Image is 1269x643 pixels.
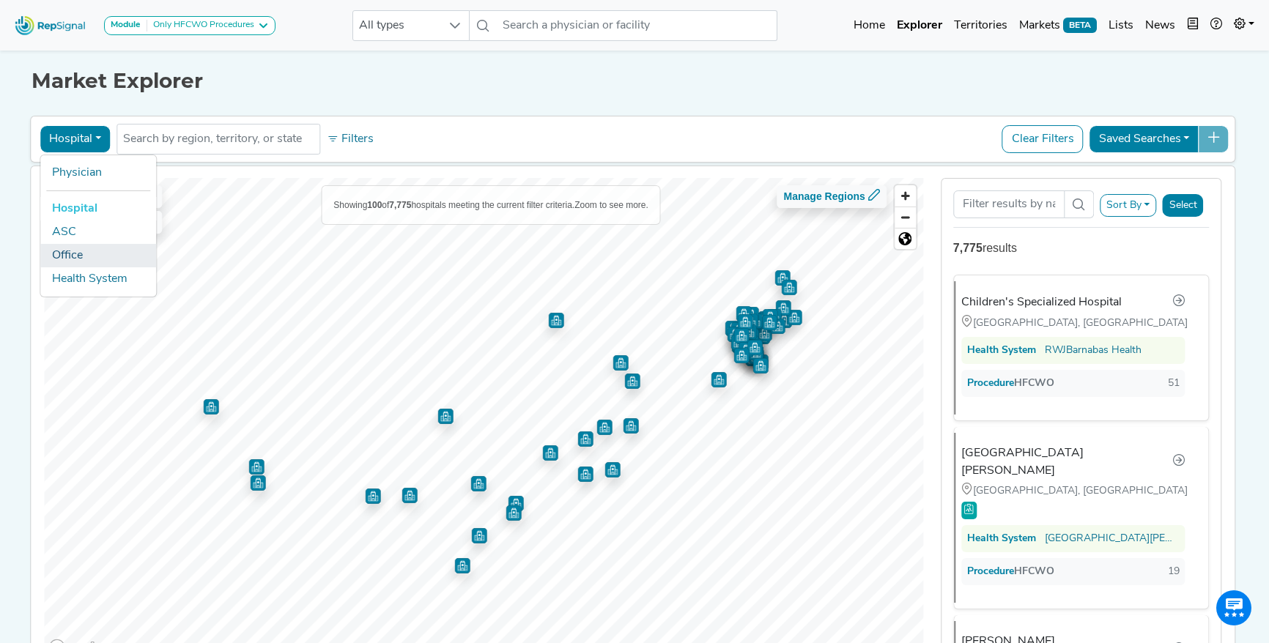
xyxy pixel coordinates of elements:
[747,340,763,355] div: Map marker
[848,11,891,40] a: Home
[743,313,758,329] div: Map marker
[40,197,156,220] a: Hospital
[753,354,769,370] div: Map marker
[506,505,522,521] div: Map marker
[744,335,759,351] div: Map marker
[762,315,777,330] div: Map marker
[40,161,156,185] a: Physician
[746,338,761,353] div: Map marker
[948,11,1013,40] a: Territories
[613,355,629,371] div: Map marker
[543,445,558,461] div: Map marker
[40,220,156,244] a: ASC
[1089,125,1199,153] button: Saved Searches
[731,335,747,350] div: Map marker
[967,343,1036,358] div: Health System
[746,351,761,366] div: Map marker
[1181,11,1205,40] button: Intel Book
[961,445,1172,480] div: [GEOGRAPHIC_DATA][PERSON_NAME]
[438,409,454,424] div: Map marker
[777,185,887,208] button: Manage Regions
[249,459,264,475] div: Map marker
[1002,125,1084,153] button: Clear Filters
[763,309,778,324] div: Map marker
[111,21,141,29] strong: Module
[323,127,377,152] button: Filters
[32,69,1237,94] h1: Market Explorer
[753,358,769,373] div: Map marker
[895,228,916,249] button: Reset bearing to north
[51,185,162,208] button: Show My Territories
[333,200,574,210] span: Showing of hospitals meeting the current filter criteria.
[147,20,254,31] div: Only HFCWO Procedures
[787,310,802,325] div: Map marker
[953,239,1210,257] div: results
[574,200,648,210] span: Zoom to see more.
[967,376,1054,391] div: HFCWO
[967,564,1054,579] div: HFCWO
[754,313,769,328] div: Map marker
[728,327,743,342] div: Map marker
[605,462,621,477] div: Map marker
[123,130,314,148] input: Search by region, territory, or state
[725,321,741,336] div: Map marker
[578,431,593,447] div: Map marker
[625,373,640,389] div: Map marker
[739,342,754,357] div: Map marker
[782,280,797,295] div: Map marker
[738,314,753,330] div: Map marker
[624,418,639,434] div: Map marker
[104,16,275,35] button: ModuleOnly HFCWO Procedures
[747,313,763,329] div: Map marker
[455,558,470,573] div: Map marker
[734,328,750,343] div: Map marker
[747,339,763,354] div: Map marker
[895,207,916,228] button: Zoom out
[367,200,382,210] b: 100
[1168,376,1180,391] div: 51
[961,483,1185,499] div: [GEOGRAPHIC_DATA], [GEOGRAPHIC_DATA]
[353,11,441,40] span: All types
[497,10,777,41] input: Search a physician or facility
[402,488,418,503] div: Map marker
[1013,11,1103,40] a: MarketsBETA
[895,228,916,249] span: Reset zoom
[51,211,162,234] button: Explore Geography
[549,313,564,328] div: Map marker
[733,331,748,346] div: Map marker
[711,372,727,387] div: Map marker
[744,307,759,322] div: Map marker
[744,328,759,343] div: Map marker
[471,476,486,491] div: Map marker
[597,420,613,435] div: Map marker
[1168,564,1180,579] div: 19
[776,300,791,316] div: Map marker
[961,315,1185,331] div: [GEOGRAPHIC_DATA], [GEOGRAPHIC_DATA]
[891,11,948,40] a: Explorer
[1163,194,1204,217] button: Select
[731,322,747,338] div: Map marker
[578,467,593,482] div: Map marker
[961,502,977,520] span: This hospital has ongoing trials
[758,319,773,335] div: Map marker
[1063,18,1097,32] span: BETA
[770,319,785,334] div: Map marker
[749,349,764,364] div: Map marker
[732,338,747,353] div: Map marker
[895,185,916,207] button: Zoom in
[775,270,791,286] div: Map marker
[734,348,750,363] div: Map marker
[755,329,770,344] div: Map marker
[1172,453,1185,472] a: Go to hospital profile
[1100,194,1157,217] button: Sort By
[472,528,487,543] div: Map marker
[961,294,1122,311] div: Children's Specialized Hospital
[736,306,752,321] div: Map marker
[748,345,763,360] div: Map marker
[40,244,156,267] a: Office
[967,531,1036,546] div: Health System
[1172,293,1185,312] a: Go to hospital profile
[366,488,381,504] div: Map marker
